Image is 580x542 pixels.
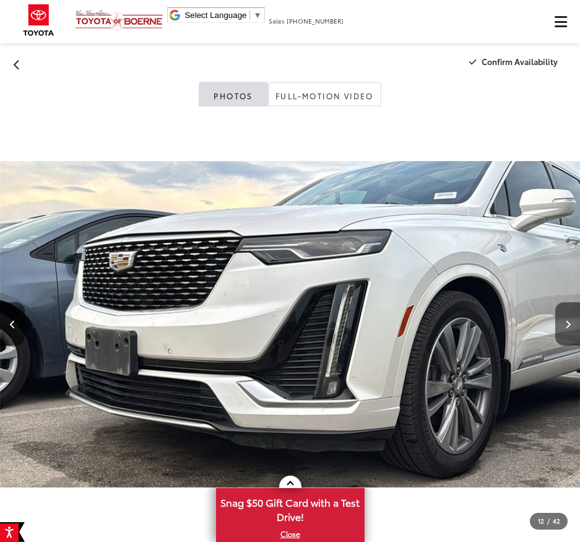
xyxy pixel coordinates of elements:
[253,11,261,20] span: ▼
[538,516,544,525] span: 12
[287,16,344,25] span: [PHONE_NUMBER]
[462,51,568,72] button: Confirm Availability
[184,11,246,20] span: Select Language
[555,302,580,346] button: Next image
[249,11,250,20] span: ​
[268,82,381,107] a: Full-Motion Video
[553,516,560,525] span: 42
[482,56,558,67] span: Confirm Availability
[546,517,551,525] span: /
[184,11,261,20] a: Select Language​
[75,9,163,31] img: Vic Vaughan Toyota of Boerne
[199,82,268,107] a: Photos
[217,489,363,527] span: Snag $50 Gift Card with a Test Drive!
[269,16,285,25] span: Sales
